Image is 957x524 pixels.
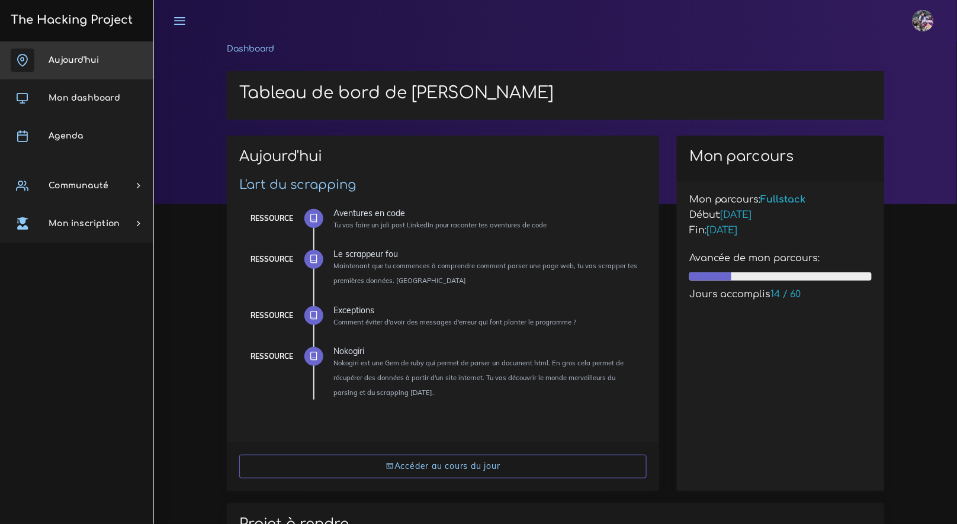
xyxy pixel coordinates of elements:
[721,210,752,220] span: [DATE]
[333,359,624,397] small: Nokogiri est une Gem de ruby qui permet de parser un document html. En gros cela permet de récupé...
[239,83,872,104] h1: Tableau de bord de [PERSON_NAME]
[7,14,133,27] h3: The Hacking Project
[49,219,120,228] span: Mon inscription
[251,253,293,266] div: Ressource
[251,212,293,225] div: Ressource
[251,350,293,363] div: Ressource
[333,250,638,258] div: Le scrappeur fou
[333,262,637,285] small: Maintenant que tu commences à comprendre comment parser une page web, tu vas scrapper tes premièr...
[251,309,293,322] div: Ressource
[239,178,356,192] a: L'art du scrapping
[333,221,547,229] small: Tu vas faire un joli post LinkedIn pour raconter tes aventures de code
[49,131,83,140] span: Agenda
[771,289,801,300] span: 14 / 60
[49,94,120,102] span: Mon dashboard
[689,210,872,221] h5: Début:
[706,225,738,236] span: [DATE]
[227,44,274,53] a: Dashboard
[689,253,872,264] h5: Avancée de mon parcours:
[239,455,647,479] a: Accéder au cours du jour
[689,225,872,236] h5: Fin:
[333,318,576,326] small: Comment éviter d'avoir des messages d'erreur qui font planter le programme ?
[333,209,638,217] div: Aventures en code
[689,148,872,165] h2: Mon parcours
[333,347,638,355] div: Nokogiri
[913,10,934,31] img: eg54bupqcshyolnhdacp.jpg
[49,56,99,65] span: Aujourd'hui
[49,181,108,190] span: Communauté
[333,306,638,314] div: Exceptions
[689,194,872,205] h5: Mon parcours:
[761,194,806,205] span: Fullstack
[239,148,647,173] h2: Aujourd'hui
[689,289,872,300] h5: Jours accomplis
